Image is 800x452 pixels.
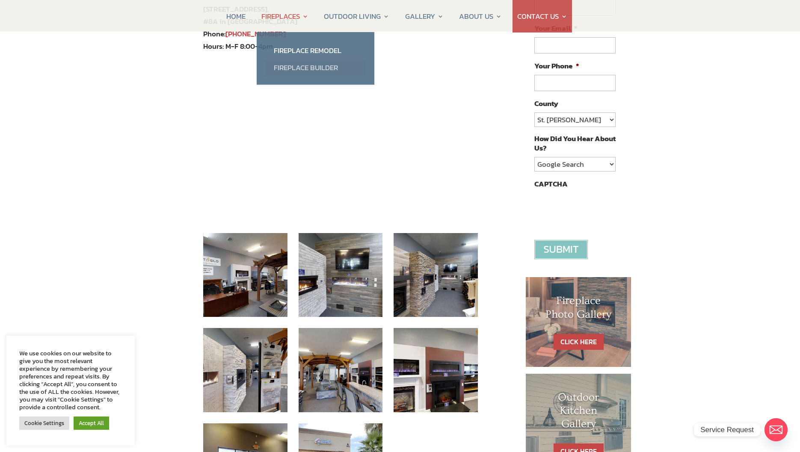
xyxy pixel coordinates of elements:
[534,134,616,153] label: How Did You Hear About Us?
[203,233,287,317] img: pergola and outdoor living showroom ormond beach
[534,61,579,71] label: Your Phone
[554,334,604,350] a: CLICK HERE
[534,179,568,189] label: CAPTCHA
[394,328,478,412] img: fireplace showroom daytona ormond beach
[203,328,287,412] img: fireplaces and pergolas in daytona beach
[299,233,383,317] img: electric fireplace showroom ormond beach
[534,240,588,259] input: Submit
[265,59,366,76] a: Fireplace Builder
[534,193,664,226] iframe: reCAPTCHA
[203,40,478,53] div: Hours: M-F 8:00-4pm
[543,294,614,325] h1: Fireplace Photo Gallery
[394,233,478,317] img: fireplaces and outdoor kitchen showroom ormond beach
[265,42,366,59] a: Fireplace Remodel
[534,24,578,33] label: Your Email
[543,391,614,435] h1: Outdoor Kitchen Gallery
[534,99,558,108] label: County
[225,28,286,39] a: [PHONE_NUMBER]
[19,417,69,430] a: Cookie Settings
[74,417,109,430] a: Accept All
[19,349,122,411] div: We use cookies on our website to give you the most relevant experience by remembering your prefer...
[764,418,788,441] a: Email
[299,328,383,412] img: outdoor kitchens in daytona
